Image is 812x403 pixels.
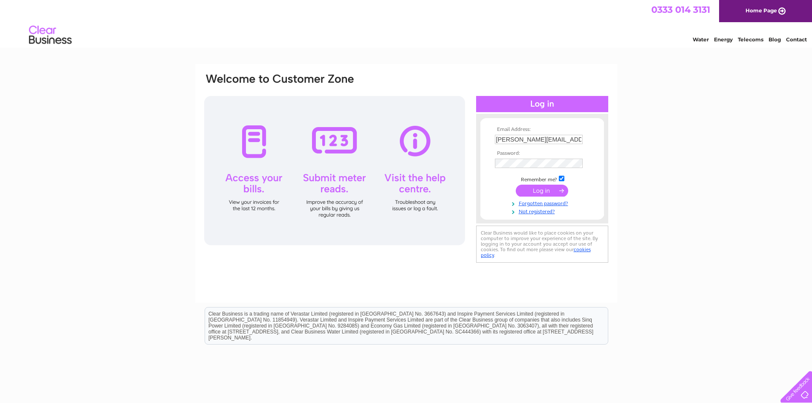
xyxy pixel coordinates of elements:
[516,185,568,197] input: Submit
[495,207,592,215] a: Not registered?
[205,5,608,41] div: Clear Business is a trading name of Verastar Limited (registered in [GEOGRAPHIC_DATA] No. 3667643...
[714,36,733,43] a: Energy
[769,36,781,43] a: Blog
[493,127,592,133] th: Email Address:
[693,36,709,43] a: Water
[651,4,710,15] a: 0333 014 3131
[495,199,592,207] a: Forgotten password?
[493,174,592,183] td: Remember me?
[493,151,592,157] th: Password:
[481,246,591,258] a: cookies policy
[738,36,763,43] a: Telecoms
[786,36,807,43] a: Contact
[29,22,72,48] img: logo.png
[476,226,608,263] div: Clear Business would like to place cookies on your computer to improve your experience of the sit...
